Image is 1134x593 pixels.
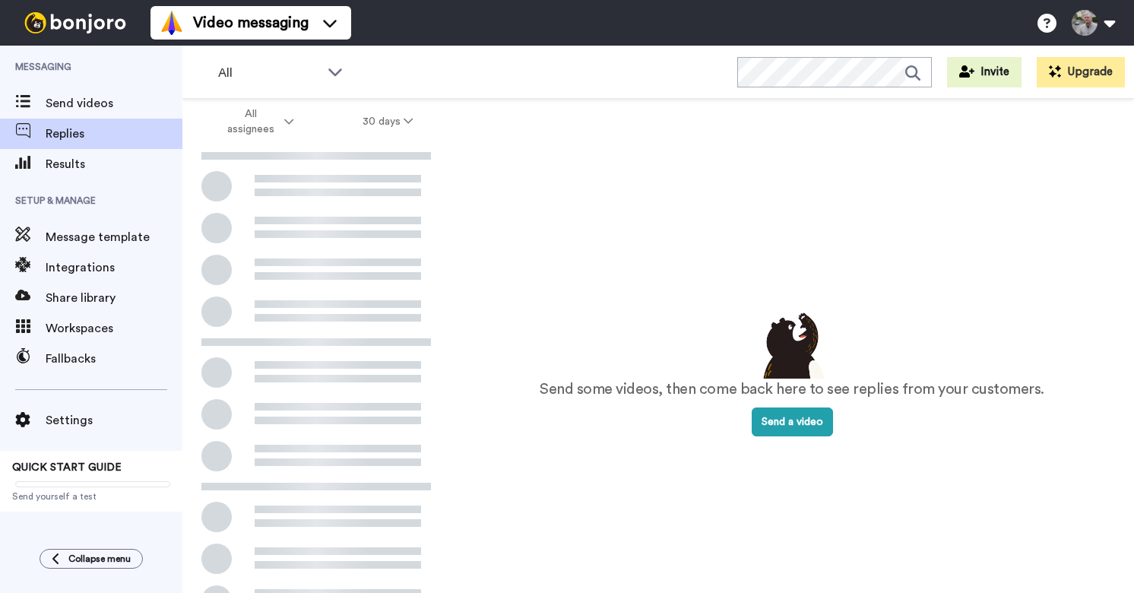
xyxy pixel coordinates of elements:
[46,258,182,277] span: Integrations
[754,309,830,379] img: results-emptystates.png
[185,100,328,143] button: All assignees
[1037,57,1125,87] button: Upgrade
[46,228,182,246] span: Message template
[218,64,320,82] span: All
[12,490,170,503] span: Send yourself a test
[12,462,122,473] span: QUICK START GUIDE
[18,12,132,33] img: bj-logo-header-white.svg
[46,94,182,113] span: Send videos
[46,350,182,368] span: Fallbacks
[540,379,1044,401] p: Send some videos, then come back here to see replies from your customers.
[40,549,143,569] button: Collapse menu
[68,553,131,565] span: Collapse menu
[328,108,448,135] button: 30 days
[46,319,182,338] span: Workspaces
[220,106,281,137] span: All assignees
[193,12,309,33] span: Video messaging
[160,11,184,35] img: vm-color.svg
[46,155,182,173] span: Results
[46,125,182,143] span: Replies
[947,57,1022,87] button: Invite
[46,289,182,307] span: Share library
[752,417,833,427] a: Send a video
[46,411,182,430] span: Settings
[752,407,833,436] button: Send a video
